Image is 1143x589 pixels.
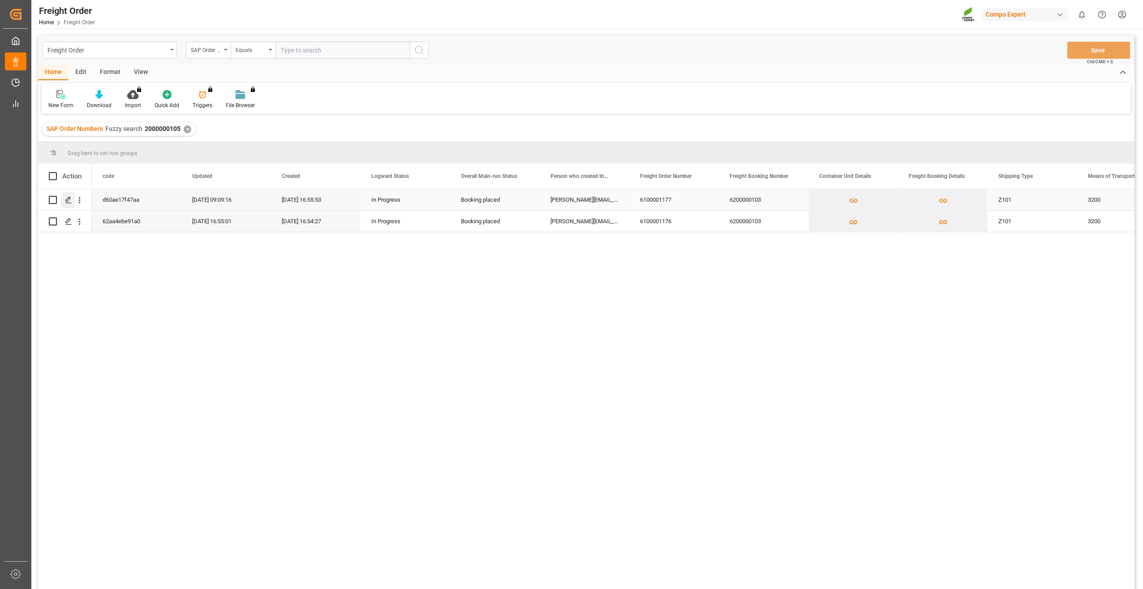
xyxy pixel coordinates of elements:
[92,211,181,232] div: 62aa4ebe91a0
[43,42,177,59] button: open menu
[540,211,629,232] div: [PERSON_NAME][EMAIL_ADDRESS][DOMAIN_NAME]
[988,211,1077,232] div: Z101
[982,8,1068,21] div: Compo Expert
[68,150,138,156] span: Drag here to set row groups
[962,7,976,22] img: Screenshot%202023-09-29%20at%2010.02.21.png_1712312052.png
[1087,58,1113,65] span: Ctrl/CMD + S
[629,211,719,232] div: 6100001176
[39,19,54,26] a: Home
[69,65,93,80] div: Edit
[105,125,142,132] span: Fuzzy search
[282,173,300,179] span: Created
[719,211,808,232] div: 6200000103
[719,189,808,210] div: 6200000103
[982,6,1072,23] button: Compo Expert
[461,173,517,179] span: Overall Main-run Status
[87,101,112,109] div: Download
[103,173,114,179] span: code
[191,44,221,54] div: SAP Order Numbers
[998,173,1033,179] span: Shipping Type
[640,173,692,179] span: Freight Order Number
[271,189,361,210] div: [DATE] 16:55:53
[271,211,361,232] div: [DATE] 16:54:27
[819,173,871,179] span: Container Unit Details
[92,189,181,210] div: d60ae17f47aa
[461,190,529,210] div: Booking placed
[371,173,409,179] span: Logward Status
[1092,4,1112,25] button: Help Center
[145,125,180,132] span: 2000000105
[184,126,191,133] div: ✕
[192,173,212,179] span: Updated
[39,4,95,17] div: Freight Order
[540,189,629,210] div: [PERSON_NAME][EMAIL_ADDRESS][DOMAIN_NAME]
[371,211,439,232] div: In Progress
[93,65,127,80] div: Format
[62,172,82,180] div: Action
[181,211,271,232] div: [DATE] 16:55:01
[909,173,965,179] span: Freight Booking Details
[730,173,788,179] span: Freight Booking Number
[410,42,429,59] button: search button
[1067,42,1130,59] button: Save
[231,42,275,59] button: open menu
[236,44,266,54] div: Equals
[275,42,410,59] input: Type to search
[186,42,231,59] button: open menu
[38,189,92,211] div: Press SPACE to select this row.
[48,101,73,109] div: New Form
[127,65,155,80] div: View
[629,189,719,210] div: 6100001177
[1072,4,1092,25] button: show 0 new notifications
[47,44,167,55] div: Freight Order
[461,211,529,232] div: Booking placed
[155,101,179,109] div: Quick Add
[988,189,1077,210] div: Z101
[371,190,439,210] div: In Progress
[47,125,103,132] span: SAP Order Numbers
[38,65,69,80] div: Home
[181,189,271,210] div: [DATE] 09:09:16
[38,211,92,232] div: Press SPACE to select this row.
[550,173,610,179] span: Person who created the Object Mail Address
